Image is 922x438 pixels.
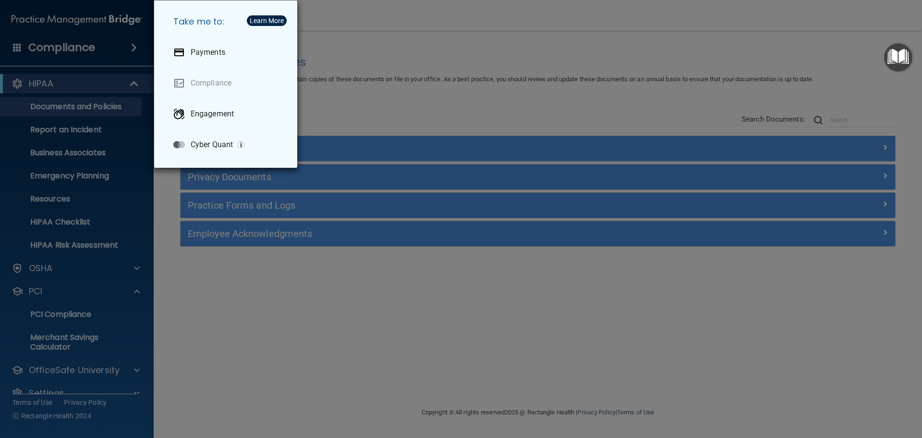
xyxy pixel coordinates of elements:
h5: Take me to: [166,8,290,35]
p: Cyber Quant [191,140,233,150]
a: Engagement [166,100,290,127]
a: Payments [166,39,290,66]
a: Cyber Quant [166,131,290,158]
a: Compliance [166,70,290,97]
iframe: Drift Widget Chat Controller [756,370,910,408]
p: Engagement [191,109,234,119]
div: Learn More [250,17,284,24]
button: Learn More [247,15,287,26]
p: Payments [191,48,225,57]
button: Open Resource Center [884,43,912,72]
